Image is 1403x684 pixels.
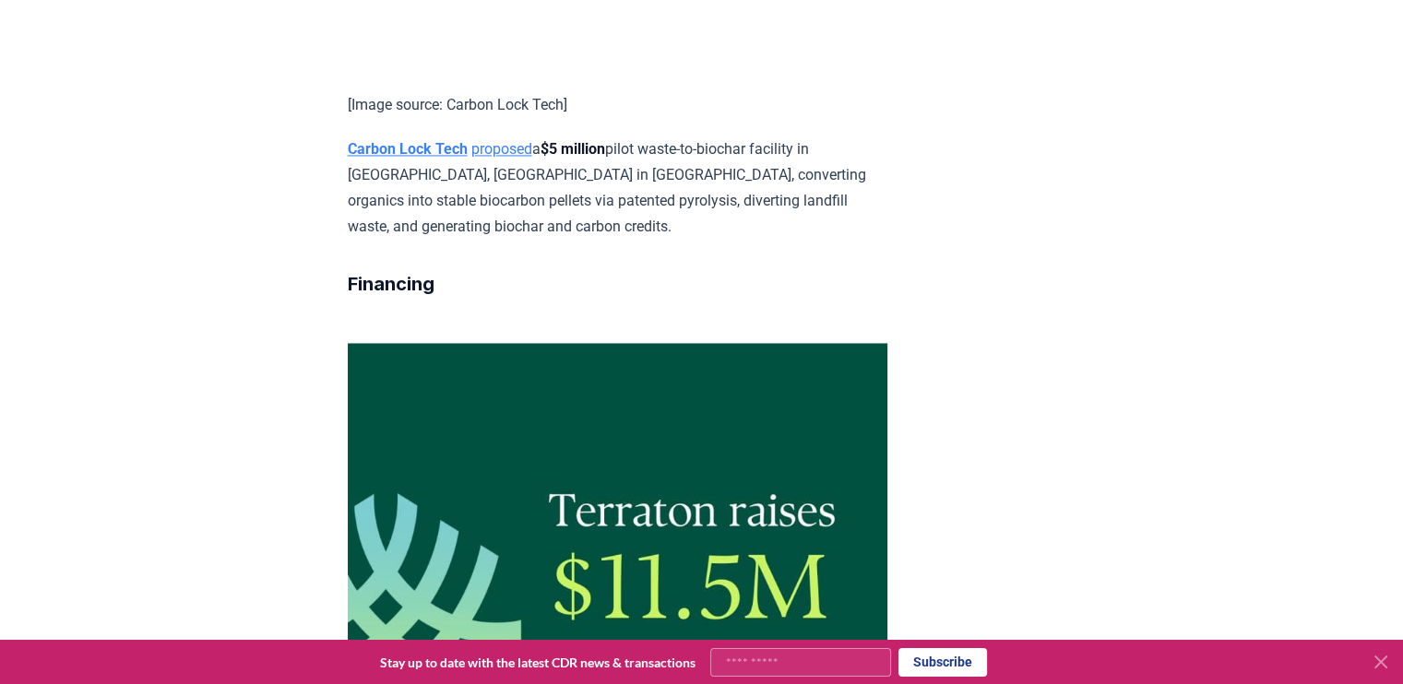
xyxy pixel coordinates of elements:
a: Carbon Lock Tech [348,140,468,158]
strong: Financing [348,273,434,295]
p: [Image source: Carbon Lock Tech] [348,92,887,118]
a: proposed [471,140,532,158]
p: a pilot waste-to-biochar facility in [GEOGRAPHIC_DATA], [GEOGRAPHIC_DATA] in [GEOGRAPHIC_DATA], c... [348,136,887,240]
strong: $5 million [541,140,605,158]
